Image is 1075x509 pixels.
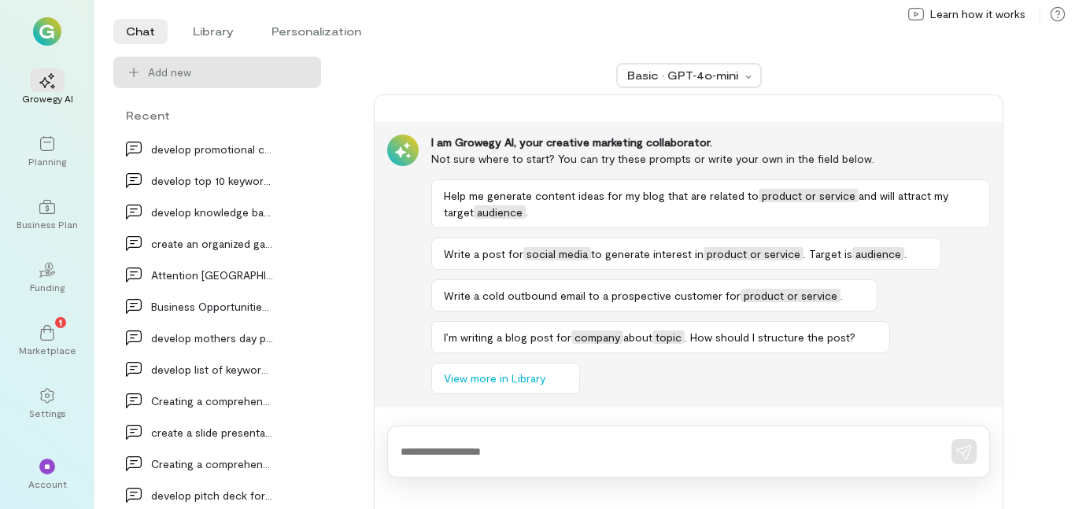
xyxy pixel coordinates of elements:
[431,363,580,394] button: View more in Library
[151,330,274,346] div: develop mothers day promotional ad campaign for s…
[19,61,76,117] a: Growegy AI
[444,371,545,386] span: View more in Library
[704,247,803,260] span: product or service
[29,407,66,419] div: Settings
[151,235,274,252] div: create an organized game plan for a playground di…
[151,393,274,409] div: Creating a comprehensive SAT study program for a…
[444,247,523,260] span: Write a post for
[431,179,990,228] button: Help me generate content ideas for my blog that are related toproduct or serviceand will attract ...
[151,298,274,315] div: Business Opportunities for Drone Operators Makin…
[444,289,741,302] span: Write a cold outbound email to a prospective customer for
[623,330,652,344] span: about
[28,155,66,168] div: Planning
[151,487,274,503] div: develop pitch deck for property company that is d…
[431,279,877,312] button: Write a cold outbound email to a prospective customer forproduct or service.
[444,330,571,344] span: I’m writing a blog post for
[431,238,941,270] button: Write a post forsocial mediato generate interest inproduct or service. Target isaudience.
[431,321,890,353] button: I’m writing a blog post forcompanyabouttopic. How should I structure the post?
[19,186,76,243] a: Business Plan
[741,289,840,302] span: product or service
[474,205,526,219] span: audience
[151,424,274,441] div: create a slide presentation from the following ou…
[652,330,685,344] span: topic
[904,247,907,260] span: .
[627,68,741,83] div: Basic · GPT‑4o‑mini
[151,204,274,220] div: develop knowledge base brief description for AI c…
[259,19,374,44] li: Personalization
[151,456,274,472] div: Creating a comprehensive SAT study program for a…
[22,92,73,105] div: Growegy AI
[148,65,191,80] span: Add new
[19,375,76,432] a: Settings
[19,124,76,180] a: Planning
[759,189,859,202] span: product or service
[526,205,528,219] span: .
[151,141,274,157] div: develop promotional campaign for cleaning out tra…
[19,249,76,306] a: Funding
[19,312,76,369] a: Marketplace
[444,189,759,202] span: Help me generate content ideas for my blog that are related to
[685,330,855,344] span: . How should I structure the post?
[571,330,623,344] span: company
[113,19,168,44] li: Chat
[151,267,274,283] div: Attention [GEOGRAPHIC_DATA] and [GEOGRAPHIC_DATA] residents!…
[17,218,78,231] div: Business Plan
[431,135,990,150] div: I am Growegy AI, your creative marketing collaborator.
[30,281,65,293] div: Funding
[113,107,321,124] div: Recent
[28,478,67,490] div: Account
[852,247,904,260] span: audience
[59,315,62,329] span: 1
[151,172,274,189] div: develop top 10 keywords for [DOMAIN_NAME] and th…
[19,344,76,356] div: Marketplace
[523,247,591,260] span: social media
[591,247,704,260] span: to generate interest in
[803,247,852,260] span: . Target is
[151,361,274,378] div: develop list of keywords for box truck services w…
[840,289,843,302] span: .
[431,150,990,167] div: Not sure where to start? You can try these prompts or write your own in the field below.
[180,19,246,44] li: Library
[930,6,1025,22] span: Learn how it works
